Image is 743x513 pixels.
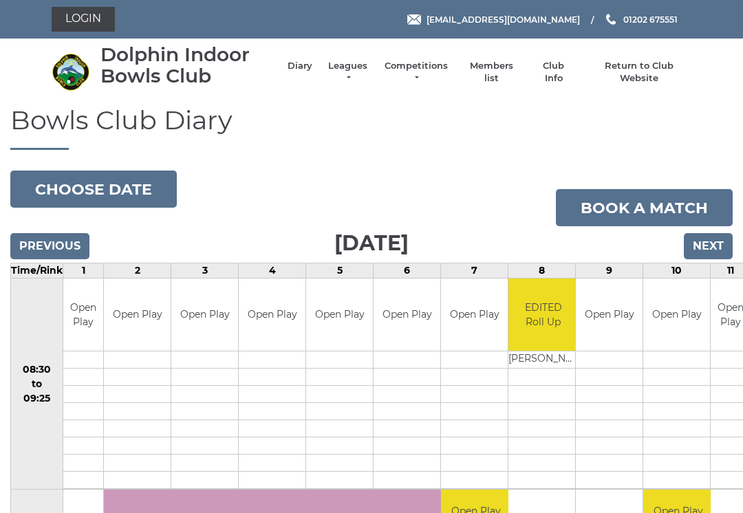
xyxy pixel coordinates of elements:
td: 1 [63,263,104,279]
span: 01202 675551 [623,14,678,24]
div: Dolphin Indoor Bowls Club [100,44,274,87]
td: 5 [306,263,374,279]
td: Open Play [441,279,508,351]
a: Return to Club Website [588,60,691,85]
td: Open Play [63,279,103,351]
a: Phone us 01202 675551 [604,13,678,26]
td: EDITED Roll Up [508,279,578,351]
a: Book a match [556,189,733,226]
img: Email [407,14,421,25]
td: Open Play [306,279,373,351]
td: Open Play [239,279,305,351]
td: 7 [441,263,508,279]
td: Open Play [171,279,238,351]
img: Phone us [606,14,616,25]
td: Open Play [576,279,643,351]
td: 8 [508,263,576,279]
span: [EMAIL_ADDRESS][DOMAIN_NAME] [427,14,580,24]
td: 08:30 to 09:25 [11,279,63,490]
td: 6 [374,263,441,279]
button: Choose date [10,171,177,208]
td: 3 [171,263,239,279]
input: Previous [10,233,89,259]
a: Competitions [383,60,449,85]
a: Club Info [534,60,574,85]
td: 4 [239,263,306,279]
img: Dolphin Indoor Bowls Club [52,53,89,91]
td: [PERSON_NAME] [508,351,578,368]
a: Leagues [326,60,369,85]
input: Next [684,233,733,259]
td: Time/Rink [11,263,63,279]
a: Members list [462,60,519,85]
td: Open Play [104,279,171,351]
a: Email [EMAIL_ADDRESS][DOMAIN_NAME] [407,13,580,26]
a: Login [52,7,115,32]
td: 2 [104,263,171,279]
td: Open Play [643,279,710,351]
h1: Bowls Club Diary [10,106,733,151]
td: 9 [576,263,643,279]
td: Open Play [374,279,440,351]
a: Diary [288,60,312,72]
td: 10 [643,263,711,279]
